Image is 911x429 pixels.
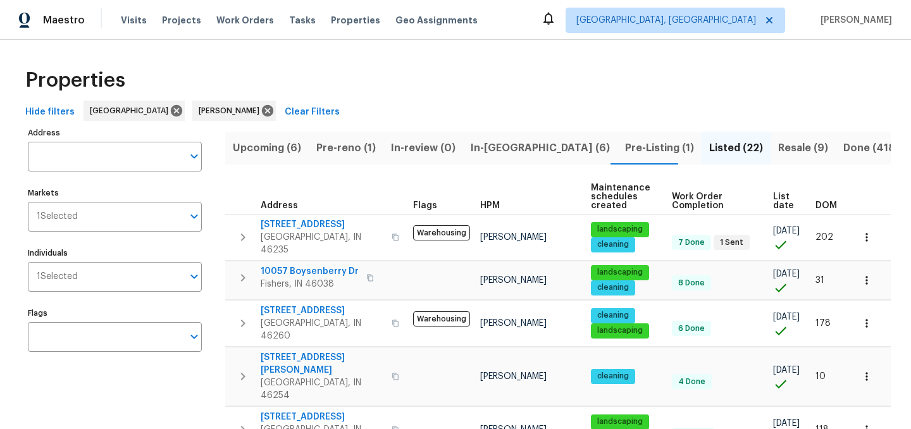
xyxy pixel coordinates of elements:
[592,416,648,427] span: landscaping
[815,276,824,285] span: 31
[773,419,800,428] span: [DATE]
[673,376,710,387] span: 4 Done
[413,225,470,240] span: Warehousing
[673,323,710,334] span: 6 Done
[576,14,756,27] span: [GEOGRAPHIC_DATA], [GEOGRAPHIC_DATA]
[815,14,892,27] span: [PERSON_NAME]
[261,231,384,256] span: [GEOGRAPHIC_DATA], IN 46235
[480,372,547,381] span: [PERSON_NAME]
[715,237,748,248] span: 1 Sent
[280,101,345,124] button: Clear Filters
[289,16,316,25] span: Tasks
[673,237,710,248] span: 7 Done
[395,14,478,27] span: Geo Assignments
[216,14,274,27] span: Work Orders
[331,14,380,27] span: Properties
[843,139,899,157] span: Done (418)
[285,104,340,120] span: Clear Filters
[28,189,202,197] label: Markets
[480,276,547,285] span: [PERSON_NAME]
[90,104,173,117] span: [GEOGRAPHIC_DATA]
[413,311,470,326] span: Warehousing
[672,192,752,210] span: Work Order Completion
[261,411,384,423] span: [STREET_ADDRESS]
[261,201,298,210] span: Address
[773,270,800,278] span: [DATE]
[192,101,276,121] div: [PERSON_NAME]
[261,317,384,342] span: [GEOGRAPHIC_DATA], IN 46260
[709,139,763,157] span: Listed (22)
[316,139,376,157] span: Pre-reno (1)
[37,271,78,282] span: 1 Selected
[28,309,202,317] label: Flags
[592,325,648,336] span: landscaping
[413,201,437,210] span: Flags
[185,328,203,345] button: Open
[773,366,800,375] span: [DATE]
[592,267,648,278] span: landscaping
[815,372,826,381] span: 10
[43,14,85,27] span: Maestro
[471,139,610,157] span: In-[GEOGRAPHIC_DATA] (6)
[199,104,264,117] span: [PERSON_NAME]
[673,278,710,289] span: 8 Done
[185,268,203,285] button: Open
[37,211,78,222] span: 1 Selected
[778,139,828,157] span: Resale (9)
[121,14,147,27] span: Visits
[162,14,201,27] span: Projects
[391,139,455,157] span: In-review (0)
[592,239,634,250] span: cleaning
[20,101,80,124] button: Hide filters
[480,319,547,328] span: [PERSON_NAME]
[25,74,125,87] span: Properties
[28,129,202,137] label: Address
[815,201,837,210] span: DOM
[233,139,301,157] span: Upcoming (6)
[480,201,500,210] span: HPM
[625,139,694,157] span: Pre-Listing (1)
[592,282,634,293] span: cleaning
[480,233,547,242] span: [PERSON_NAME]
[591,183,650,210] span: Maintenance schedules created
[261,218,384,231] span: [STREET_ADDRESS]
[185,208,203,225] button: Open
[261,351,384,376] span: [STREET_ADDRESS][PERSON_NAME]
[84,101,185,121] div: [GEOGRAPHIC_DATA]
[261,304,384,317] span: [STREET_ADDRESS]
[592,224,648,235] span: landscaping
[261,278,359,290] span: Fishers, IN 46038
[773,192,794,210] span: List date
[815,319,831,328] span: 178
[592,371,634,382] span: cleaning
[261,376,384,402] span: [GEOGRAPHIC_DATA], IN 46254
[185,147,203,165] button: Open
[773,227,800,235] span: [DATE]
[592,310,634,321] span: cleaning
[28,249,202,257] label: Individuals
[25,104,75,120] span: Hide filters
[261,265,359,278] span: 10057 Boysenberry Dr
[815,233,833,242] span: 202
[773,313,800,321] span: [DATE]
